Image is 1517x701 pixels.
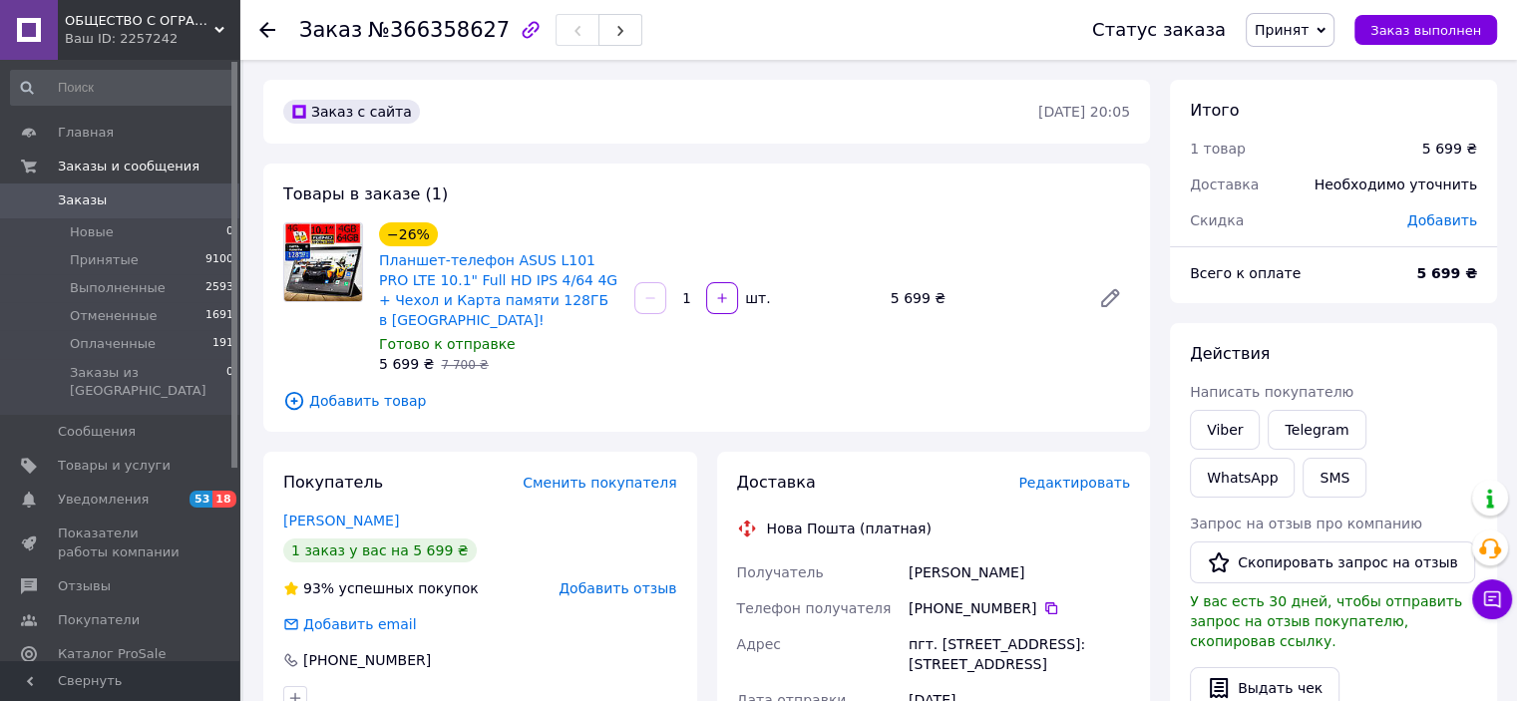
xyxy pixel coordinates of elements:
span: Доставка [737,473,816,492]
span: Показатели работы компании [58,525,185,560]
span: Уведомления [58,491,149,509]
span: Отзывы [58,577,111,595]
span: Принят [1255,22,1309,38]
span: Покупатель [283,473,383,492]
button: Скопировать запрос на отзыв [1190,541,1475,583]
img: Планшет-телефон ASUS L101 PRO LTE 10.1" Full HD IPS 4/64 4G + Чехол и Карта памяти 128ГБ в Подарок! [284,223,362,301]
div: шт. [740,288,772,308]
span: Готово к отправке [379,336,516,352]
a: Viber [1190,410,1260,450]
span: Заказ выполнен [1370,23,1481,38]
div: Заказ с сайта [283,100,420,124]
div: Необходимо уточнить [1303,163,1489,206]
span: 1691 [205,307,233,325]
div: успешных покупок [283,578,479,598]
span: ОБЩЕСТВО С ОГРАНИЧЕННОЙ ОТВЕТСТВЕННОСТЬЮ "АДРОНИКС ТРЕЙДИНГ" [65,12,214,30]
div: Ваш ID: 2257242 [65,30,239,48]
div: −26% [379,222,438,246]
span: Получатель [737,564,824,580]
button: Заказ выполнен [1354,15,1497,45]
span: У вас есть 30 дней, чтобы отправить запрос на отзыв покупателю, скопировав ссылку. [1190,593,1462,649]
div: Нова Пошта (платная) [762,519,937,538]
span: Действия [1190,344,1270,363]
button: Чат с покупателем [1472,579,1512,619]
span: Принятые [70,251,139,269]
input: Поиск [10,70,235,106]
span: Всего к оплате [1190,265,1301,281]
span: Скидка [1190,212,1244,228]
span: Каталог ProSale [58,645,166,663]
div: Добавить email [301,614,419,634]
a: Планшет-телефон ASUS L101 PRO LTE 10.1" Full HD IPS 4/64 4G + Чехол и Карта памяти 128ГБ в [GEOGR... [379,252,617,328]
span: Покупатели [58,611,140,629]
span: Добавить отзыв [559,580,676,596]
span: Оплаченные [70,335,156,353]
span: 9100 [205,251,233,269]
span: Доставка [1190,176,1259,192]
span: 5 699 ₴ [379,356,434,372]
span: Товары и услуги [58,457,171,475]
span: Главная [58,124,114,142]
div: 1 заказ у вас на 5 699 ₴ [283,538,477,562]
span: 53 [190,491,212,508]
div: 5 699 ₴ [883,284,1082,312]
div: Добавить email [281,614,419,634]
span: Заказ [299,18,362,42]
span: Заказы и сообщения [58,158,199,175]
span: 0 [226,223,233,241]
span: Новые [70,223,114,241]
time: [DATE] 20:05 [1038,104,1130,120]
b: 5 699 ₴ [1416,265,1477,281]
a: WhatsApp [1190,458,1295,498]
a: [PERSON_NAME] [283,513,399,528]
span: Запрос на отзыв про компанию [1190,516,1422,531]
span: Редактировать [1018,475,1130,491]
span: 1 товар [1190,141,1246,157]
span: Товары в заказе (1) [283,184,448,203]
a: Telegram [1268,410,1365,450]
span: Добавить [1407,212,1477,228]
span: 18 [212,491,235,508]
span: Написать покупателю [1190,384,1353,400]
span: Заказы из [GEOGRAPHIC_DATA] [70,364,226,400]
span: Отмененные [70,307,157,325]
span: Сообщения [58,423,136,441]
span: Телефон получателя [737,600,892,616]
span: 93% [303,580,334,596]
span: Заказы [58,191,107,209]
div: 5 699 ₴ [1422,139,1477,159]
div: Вернуться назад [259,20,275,40]
span: 0 [226,364,233,400]
span: Адрес [737,636,781,652]
div: [PHONE_NUMBER] [909,598,1130,618]
span: Добавить товар [283,390,1130,412]
span: 191 [212,335,233,353]
span: №366358627 [368,18,510,42]
button: SMS [1303,458,1366,498]
div: [PERSON_NAME] [905,554,1134,590]
div: Статус заказа [1092,20,1226,40]
a: Редактировать [1090,278,1130,318]
span: 7 700 ₴ [441,358,488,372]
span: Выполненные [70,279,166,297]
span: Итого [1190,101,1239,120]
div: пгт. [STREET_ADDRESS]: [STREET_ADDRESS] [905,626,1134,682]
span: Сменить покупателя [523,475,676,491]
span: 2593 [205,279,233,297]
div: [PHONE_NUMBER] [301,650,433,670]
